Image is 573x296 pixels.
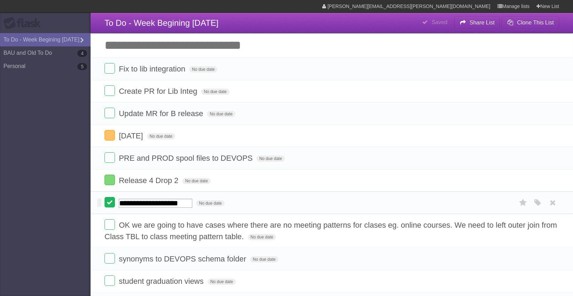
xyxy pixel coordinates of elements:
span: No due date [196,200,224,206]
span: No due date [201,89,229,95]
span: Fix to lib integration [119,64,187,73]
span: Create PR for Lib Integ [119,87,199,96]
span: PRE and PROD spool files to DEVOPS [119,154,254,162]
b: 4 [77,50,87,57]
span: No due date [208,279,236,285]
label: Done [104,219,115,230]
label: Done [104,197,115,207]
label: Done [104,130,115,141]
b: 5 [77,63,87,70]
b: Share List [470,20,495,25]
span: synonyms to DEVOPS schema folder [119,255,248,263]
button: Clone This List [502,16,559,29]
span: No due date [248,234,276,240]
b: Clone This List [517,20,554,25]
span: student graduation views [119,277,205,286]
span: OK we are going to have cases where there are no meeting patterns for clases eg. online courses. ... [104,221,557,241]
label: Done [104,152,115,163]
label: Done [104,108,115,118]
span: No due date [182,178,210,184]
span: No due date [147,133,175,139]
label: Done [104,275,115,286]
div: Flask [3,17,45,30]
label: Done [104,175,115,185]
span: No due date [250,256,278,263]
label: Star task [517,197,530,208]
span: No due date [256,155,285,162]
span: To Do - Week Begining [DATE] [104,18,218,28]
b: Saved [432,19,447,25]
label: Done [104,63,115,74]
label: Done [104,253,115,264]
span: No due date [207,111,235,117]
span: Update MR for B release [119,109,205,118]
span: Release 4 Drop 2 [119,176,180,185]
button: Share List [454,16,500,29]
label: Done [104,85,115,96]
span: [DATE] [119,131,145,140]
span: No due date [189,66,217,73]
